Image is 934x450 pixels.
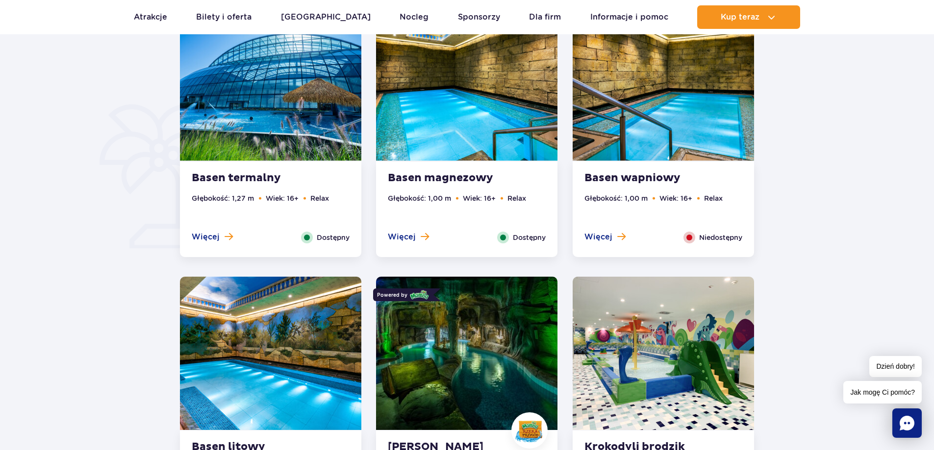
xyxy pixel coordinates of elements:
li: Głębokość: 1,00 m [388,193,451,204]
strong: Basen wapniowy [584,171,703,185]
span: Kup teraz [721,13,759,22]
button: Więcej [192,232,233,242]
button: Więcej [388,232,429,242]
button: Kup teraz [697,5,800,29]
li: Wiek: 16+ [266,193,299,204]
li: Wiek: 16+ [463,193,496,204]
div: Chat [892,408,922,438]
span: Niedostępny [699,232,742,243]
span: Dostępny [513,232,546,243]
span: Więcej [584,232,612,242]
strong: Basen magnezowy [388,171,506,185]
img: Thermal pool [180,7,361,161]
li: Wiek: 16+ [659,193,692,204]
span: Jak mogę Ci pomóc? [843,381,922,403]
img: Lithium Pool [180,277,361,430]
a: Nocleg [400,5,429,29]
img: Baby pool Jay [573,277,754,430]
li: Głębokość: 1,00 m [584,193,648,204]
a: [GEOGRAPHIC_DATA] [281,5,371,29]
span: Więcej [388,232,416,242]
li: Relax [310,193,329,204]
span: Dostępny [317,232,350,243]
li: Relax [704,193,723,204]
li: Relax [507,193,526,204]
span: Więcej [192,232,220,242]
img: Mamba Adventure river [376,277,557,430]
li: Głębokość: 1,27 m [192,193,254,204]
img: Calcium Pool [573,7,754,161]
div: Powered by [373,288,433,301]
button: Więcej [584,232,626,242]
strong: Basen termalny [192,171,310,185]
a: Informacje i pomoc [590,5,668,29]
img: Magnesium Pool [376,7,557,161]
a: Bilety i oferta [196,5,252,29]
a: Dla firm [529,5,561,29]
a: Sponsorzy [458,5,500,29]
img: Mamba logo [410,289,429,300]
span: Dzień dobry! [869,356,922,377]
a: Atrakcje [134,5,167,29]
